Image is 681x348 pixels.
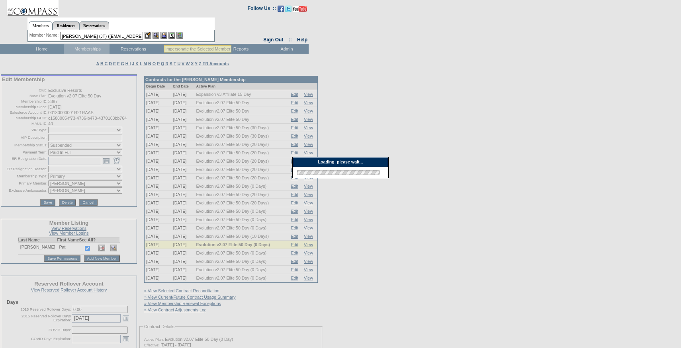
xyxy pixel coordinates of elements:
[278,6,284,12] img: Become our fan on Facebook
[53,21,79,30] a: Residences
[285,8,292,13] a: Follow us on Twitter
[153,32,159,39] img: View
[168,32,175,39] img: Reservations
[293,157,388,167] div: Loading, please wait...
[285,6,292,12] img: Follow us on Twitter
[263,37,283,43] a: Sign Out
[176,32,183,39] img: b_calculator.gif
[293,8,307,13] a: Subscribe to our YouTube Channel
[29,32,60,39] div: Member Name:
[160,32,167,39] img: Impersonate
[293,6,307,12] img: Subscribe to our YouTube Channel
[29,21,53,30] a: Members
[297,37,307,43] a: Help
[79,21,109,30] a: Reservations
[248,5,276,14] td: Follow Us ::
[145,32,151,39] img: b_edit.gif
[278,8,284,13] a: Become our fan on Facebook
[294,169,382,176] img: loading.gif
[289,37,292,43] span: ::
